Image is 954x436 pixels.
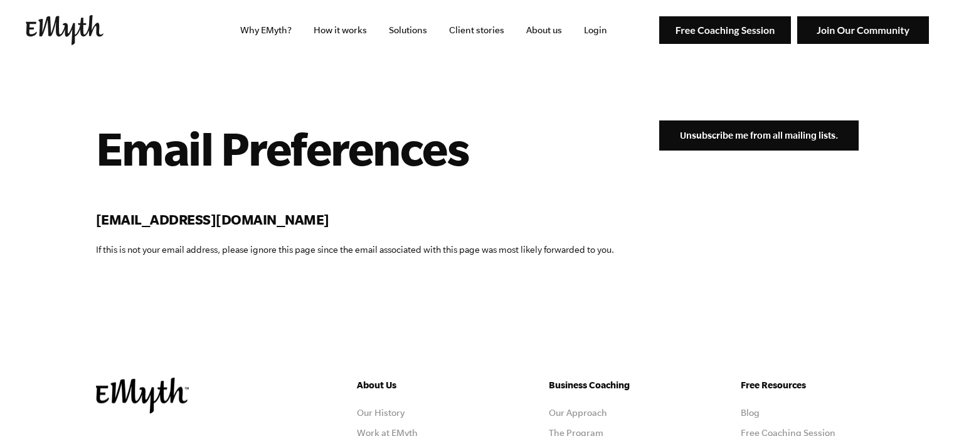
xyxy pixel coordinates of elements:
[357,408,405,418] a: Our History
[357,378,475,393] h5: About Us
[26,15,103,45] img: EMyth
[96,210,614,230] h2: [EMAIL_ADDRESS][DOMAIN_NAME]
[549,378,667,393] h5: Business Coaching
[549,408,607,418] a: Our Approach
[96,120,614,176] h1: Email Preferences
[659,16,791,45] img: Free Coaching Session
[797,16,929,45] img: Join Our Community
[741,378,859,393] h5: Free Resources
[96,242,614,257] p: If this is not your email address, please ignore this page since the email associated with this p...
[96,378,189,413] img: EMyth
[741,408,760,418] a: Blog
[659,120,859,151] input: Unsubscribe me from all mailing lists.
